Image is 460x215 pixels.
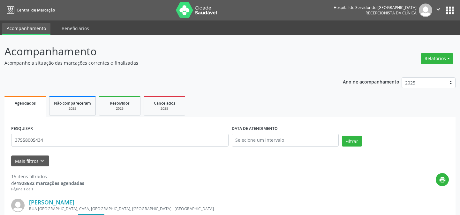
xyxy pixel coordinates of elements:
[11,180,84,187] div: de
[436,173,449,186] button: print
[110,100,130,106] span: Resolvidos
[432,4,444,17] button: 
[11,173,84,180] div: 15 itens filtrados
[11,124,33,134] label: PESQUISAR
[11,187,84,192] div: Página 1 de 1
[57,23,94,34] a: Beneficiários
[29,206,353,211] div: RUA [GEOGRAPHIC_DATA], CASA, [GEOGRAPHIC_DATA], [GEOGRAPHIC_DATA] - [GEOGRAPHIC_DATA]
[342,136,362,147] button: Filtrar
[343,77,399,85] p: Ano de acompanhamento
[148,106,180,111] div: 2025
[439,176,446,183] i: print
[11,155,49,167] button: Mais filtroskeyboard_arrow_down
[104,106,136,111] div: 2025
[421,53,453,64] button: Relatórios
[54,106,91,111] div: 2025
[11,134,229,147] input: Nome, código do beneficiário ou CPF
[4,5,55,15] a: Central de Marcação
[435,6,442,13] i: 
[4,60,320,66] p: Acompanhe a situação das marcações correntes e finalizadas
[15,100,36,106] span: Agendados
[334,5,417,10] div: Hospital do Servidor do [GEOGRAPHIC_DATA]
[2,23,50,35] a: Acompanhamento
[4,44,320,60] p: Acompanhamento
[444,5,456,16] button: apps
[39,157,46,164] i: keyboard_arrow_down
[419,4,432,17] img: img
[29,199,74,206] a: [PERSON_NAME]
[17,7,55,13] span: Central de Marcação
[154,100,175,106] span: Cancelados
[54,100,91,106] span: Não compareceram
[17,180,84,186] strong: 1928682 marcações agendadas
[232,134,339,147] input: Selecione um intervalo
[232,124,278,134] label: DATA DE ATENDIMENTO
[11,199,25,212] img: img
[366,10,417,16] span: Recepcionista da clínica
